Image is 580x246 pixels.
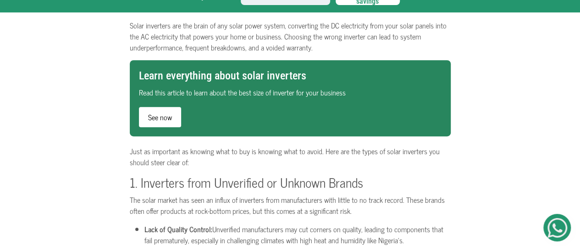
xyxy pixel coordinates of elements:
h3: Learn everything about solar inverters [139,69,442,83]
b: Lack of Quality Control: [144,223,212,235]
p: Solar inverters are the brain of any solar power system, converting the DC electricity from your ... [130,20,451,53]
h3: 1. Inverters from Unverified or Unknown Brands [130,175,451,190]
p: Just as important as knowing what to buy is knowing what to avoid. Here are the types of solar in... [130,145,451,168]
p: The solar market has seen an influx of inverters from manufacturers with little to no track recor... [130,194,451,216]
a: See now [139,107,181,127]
p: Read this article to learn about the best size of inverter for your business [139,87,442,98]
img: Get Started On Earthbond Via Whatsapp [547,218,567,238]
li: Unverified manufacturers may cut corners on quality, leading to components that fail prematurely,... [144,224,451,246]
